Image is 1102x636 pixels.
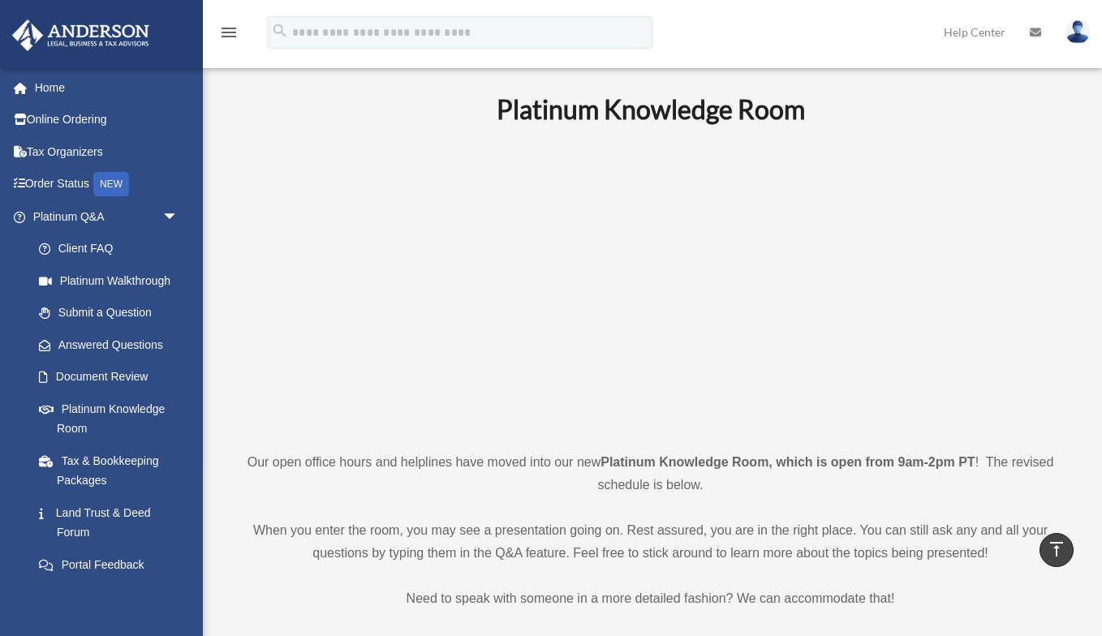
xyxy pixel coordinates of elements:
p: Our open office hours and helplines have moved into our new ! The revised schedule is below. [231,451,1070,496]
i: search [271,22,289,40]
b: Platinum Knowledge Room [497,93,805,125]
div: NEW [93,172,129,196]
a: Tax Organizers [11,135,203,168]
span: arrow_drop_down [162,200,195,234]
p: Need to speak with someone in a more detailed fashion? We can accommodate that! [231,587,1070,610]
a: Platinum Q&Aarrow_drop_down [11,200,203,233]
a: Land Trust & Deed Forum [23,496,203,548]
a: Client FAQ [23,233,203,265]
a: Document Review [23,361,203,393]
i: menu [219,23,239,42]
a: Tax & Bookkeeping Packages [23,445,203,496]
a: Digital Productsarrow_drop_down [11,581,203,613]
a: Platinum Walkthrough [23,264,203,297]
i: vertical_align_top [1047,539,1066,559]
a: Order StatusNEW [11,168,203,201]
img: User Pic [1065,20,1090,44]
iframe: 231110_Toby_KnowledgeRoom [407,147,894,421]
a: Home [11,71,203,104]
span: arrow_drop_down [162,581,195,614]
a: Online Ordering [11,104,203,136]
a: Answered Questions [23,329,203,361]
a: menu [219,28,239,42]
a: vertical_align_top [1040,533,1074,567]
strong: Platinum Knowledge Room, which is open from 9am-2pm PT [601,455,975,469]
a: Platinum Knowledge Room [23,393,195,445]
p: When you enter the room, you may see a presentation going on. Rest assured, you are in the right ... [231,519,1070,565]
a: Portal Feedback [23,548,203,581]
img: Anderson Advisors Platinum Portal [7,19,154,51]
a: Submit a Question [23,297,203,329]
